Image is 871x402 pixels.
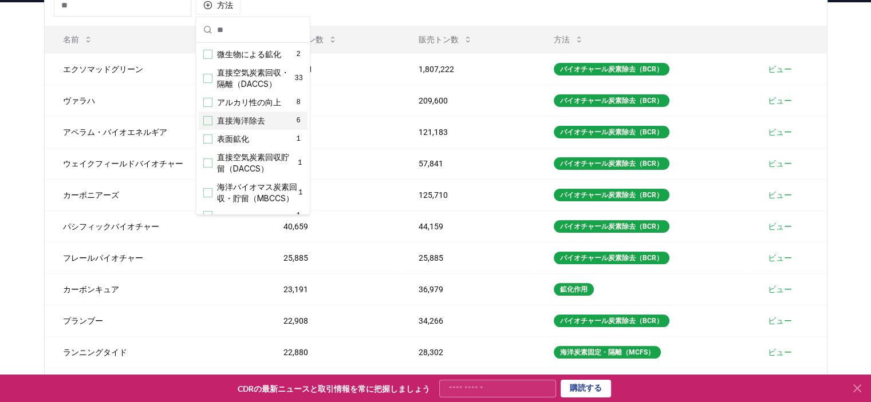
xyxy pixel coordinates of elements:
[419,222,443,231] font: 44,159
[419,96,448,105] font: 209,600
[217,67,289,89] font: 直接空気炭素回収・隔離（DACCS）
[768,285,792,294] font: ビュー
[768,222,792,231] font: ビュー
[296,117,300,125] font: 6
[419,190,448,200] font: 125,710
[419,285,443,294] font: 36,979
[63,316,103,325] font: プランブー
[768,126,792,138] a: ビュー
[283,348,308,357] font: 22,880
[768,316,792,325] font: ビュー
[768,252,792,264] a: ビュー
[296,98,300,106] font: 8
[768,221,792,232] a: ビュー
[63,222,159,231] font: パシフィックバイオチャー
[63,190,119,200] font: カーボニアーズ
[768,348,792,357] font: ビュー
[768,158,792,169] a: ビュー
[217,182,297,203] font: 海洋バイオマス炭素回収・貯留（MBCCS）
[217,49,281,59] font: 微生物による鉱化
[54,28,102,51] button: 名前
[419,128,448,137] font: 121,183
[545,28,593,51] button: 方法
[560,128,663,136] font: バイオチャール炭素除去（BCR）
[560,97,663,105] font: バイオチャール炭素除去（BCR）
[63,285,119,294] font: カーボンキュア
[274,28,346,51] button: 配送トン数
[217,1,233,10] font: 方法
[768,63,792,75] a: ビュー
[63,128,167,137] font: アペラム・バイオエネルギア
[63,253,143,262] font: フレールバイオチャー
[63,348,127,357] font: ランニングタイド
[419,159,443,168] font: 57,841
[768,128,792,137] font: ビュー
[768,347,792,358] a: ビュー
[294,74,302,82] font: 33
[768,190,792,200] font: ビュー
[63,159,183,168] font: ウェイクフィールドバイオチャー
[283,222,308,231] font: 40,659
[409,28,482,51] button: 販売トン数
[217,152,289,173] font: 直接空気炭素回収貯留（DACCS）
[768,159,792,168] font: ビュー
[296,212,300,220] font: 1
[560,222,663,230] font: バイオチャール炭素除去（BCR）
[63,35,79,44] font: 名前
[560,191,663,199] font: バイオチャール炭素除去（BCR）
[768,189,792,201] a: ビュー
[560,160,663,168] font: バイオチャール炭素除去（BCR）
[296,50,300,58] font: 2
[768,315,792,327] a: ビュー
[768,96,792,105] font: ビュー
[560,317,663,325] font: バイオチャール炭素除去（BCR）
[298,189,302,197] font: 1
[560,348,655,356] font: 海洋炭素固定・隔離（MCFS）
[283,316,308,325] font: 22,908
[217,97,281,107] font: アルカリ性の向上
[283,285,308,294] font: 23,191
[419,253,443,262] font: 25,885
[768,253,792,262] font: ビュー
[217,116,265,125] font: 直接海洋除去
[298,159,302,167] font: 1
[217,134,249,144] font: 表面鉱化
[419,316,443,325] font: 34,266
[63,65,143,74] font: エクソマッドグリーン
[768,95,792,106] a: ビュー
[560,254,663,262] font: バイオチャール炭素除去（BCR）
[560,65,663,73] font: バイオチャール炭素除去（BCR）
[63,96,95,105] font: ヴァラハ
[419,65,454,74] font: 1,807,222
[554,35,570,44] font: 方法
[768,65,792,74] font: ビュー
[283,253,308,262] font: 25,885
[296,135,300,143] font: 1
[419,348,443,357] font: 28,302
[768,284,792,295] a: ビュー
[419,35,459,44] font: 販売トン数
[560,285,588,293] font: 鉱化作用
